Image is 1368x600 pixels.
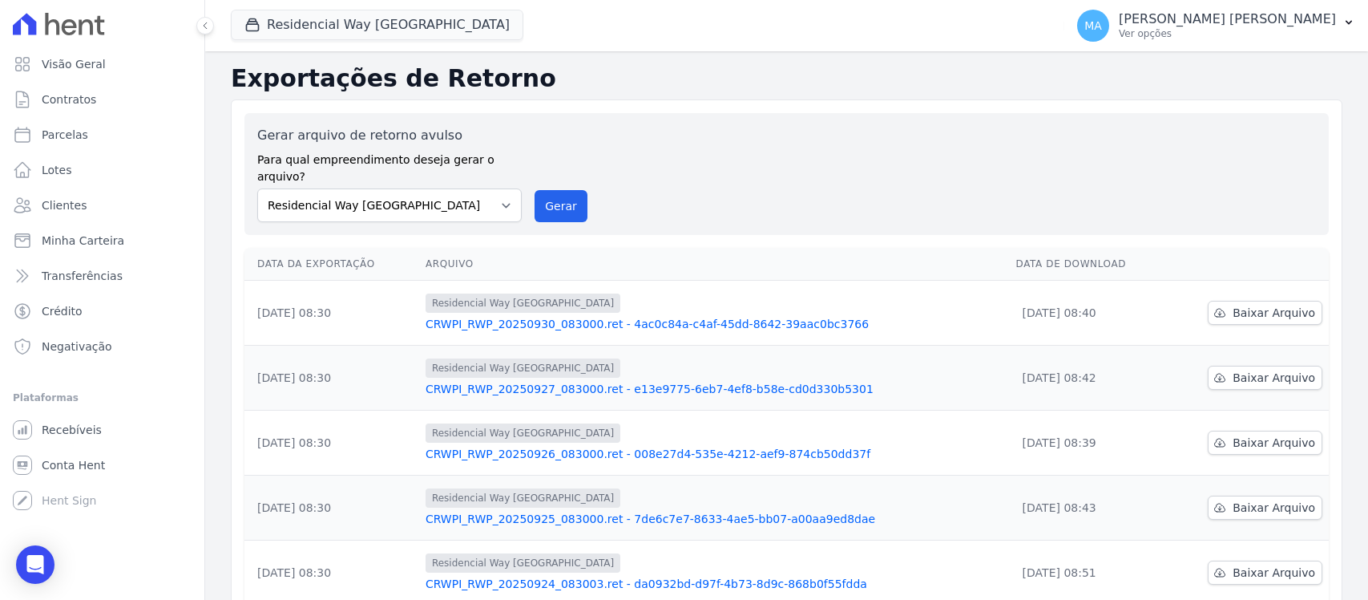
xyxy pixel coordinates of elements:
a: Crédito [6,295,198,327]
span: Recebíveis [42,422,102,438]
p: Ver opções [1119,27,1336,40]
label: Gerar arquivo de retorno avulso [257,126,522,145]
a: Transferências [6,260,198,292]
span: Residencial Way [GEOGRAPHIC_DATA] [426,359,620,378]
a: CRWPI_RWP_20250927_083000.ret - e13e9775-6eb7-4ef8-b58e-cd0d330b5301 [426,381,1003,397]
a: Baixar Arquivo [1208,431,1322,455]
a: CRWPI_RWP_20250926_083000.ret - 008e27d4-535e-4212-aef9-874cb50dd37f [426,446,1003,462]
a: Conta Hent [6,449,198,481]
a: Parcelas [6,119,198,151]
h2: Exportações de Retorno [231,64,1342,93]
td: [DATE] 08:43 [1010,476,1167,541]
span: Baixar Arquivo [1233,565,1315,581]
span: Conta Hent [42,457,105,473]
td: [DATE] 08:30 [244,346,419,411]
div: Plataformas [13,388,192,407]
div: Open Intercom Messenger [16,545,54,584]
span: Negativação [42,339,112,355]
span: Transferências [42,268,123,284]
span: Visão Geral [42,56,106,72]
button: Gerar [535,190,587,222]
span: Residencial Way [GEOGRAPHIC_DATA] [426,553,620,573]
span: Residencial Way [GEOGRAPHIC_DATA] [426,424,620,443]
th: Data da Exportação [244,248,419,281]
span: Baixar Arquivo [1233,305,1315,321]
span: Baixar Arquivo [1233,500,1315,516]
span: Crédito [42,303,83,319]
a: Recebíveis [6,414,198,446]
span: Clientes [42,197,87,213]
a: Lotes [6,154,198,186]
span: Lotes [42,162,72,178]
a: Negativação [6,330,198,363]
a: Contratos [6,83,198,116]
span: Baixar Arquivo [1233,435,1315,451]
span: Contratos [42,91,96,107]
a: CRWPI_RWP_20250924_083003.ret - da0932bd-d97f-4b73-8d9c-868b0f55fdda [426,576,1003,592]
td: [DATE] 08:40 [1010,281,1167,346]
td: [DATE] 08:30 [244,281,419,346]
td: [DATE] 08:39 [1010,411,1167,476]
label: Para qual empreendimento deseja gerar o arquivo? [257,145,522,185]
span: MA [1084,20,1102,31]
span: Baixar Arquivo [1233,370,1315,386]
th: Data de Download [1010,248,1167,281]
button: Residencial Way [GEOGRAPHIC_DATA] [231,10,523,40]
span: Residencial Way [GEOGRAPHIC_DATA] [426,489,620,508]
span: Parcelas [42,127,88,143]
a: Baixar Arquivo [1208,366,1322,390]
a: Baixar Arquivo [1208,301,1322,325]
td: [DATE] 08:42 [1010,346,1167,411]
span: Residencial Way [GEOGRAPHIC_DATA] [426,294,620,313]
a: Clientes [6,189,198,221]
a: CRWPI_RWP_20250925_083000.ret - 7de6c7e7-8633-4ae5-bb07-a00aa9ed8dae [426,511,1003,527]
th: Arquivo [419,248,1010,281]
p: [PERSON_NAME] [PERSON_NAME] [1119,11,1336,27]
a: Baixar Arquivo [1208,496,1322,520]
button: MA [PERSON_NAME] [PERSON_NAME] Ver opções [1064,3,1368,48]
a: Baixar Arquivo [1208,561,1322,585]
a: Minha Carteira [6,225,198,257]
span: Minha Carteira [42,233,124,249]
a: CRWPI_RWP_20250930_083000.ret - 4ac0c84a-c4af-45dd-8642-39aac0bc3766 [426,316,1003,332]
td: [DATE] 08:30 [244,411,419,476]
a: Visão Geral [6,48,198,80]
td: [DATE] 08:30 [244,476,419,541]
